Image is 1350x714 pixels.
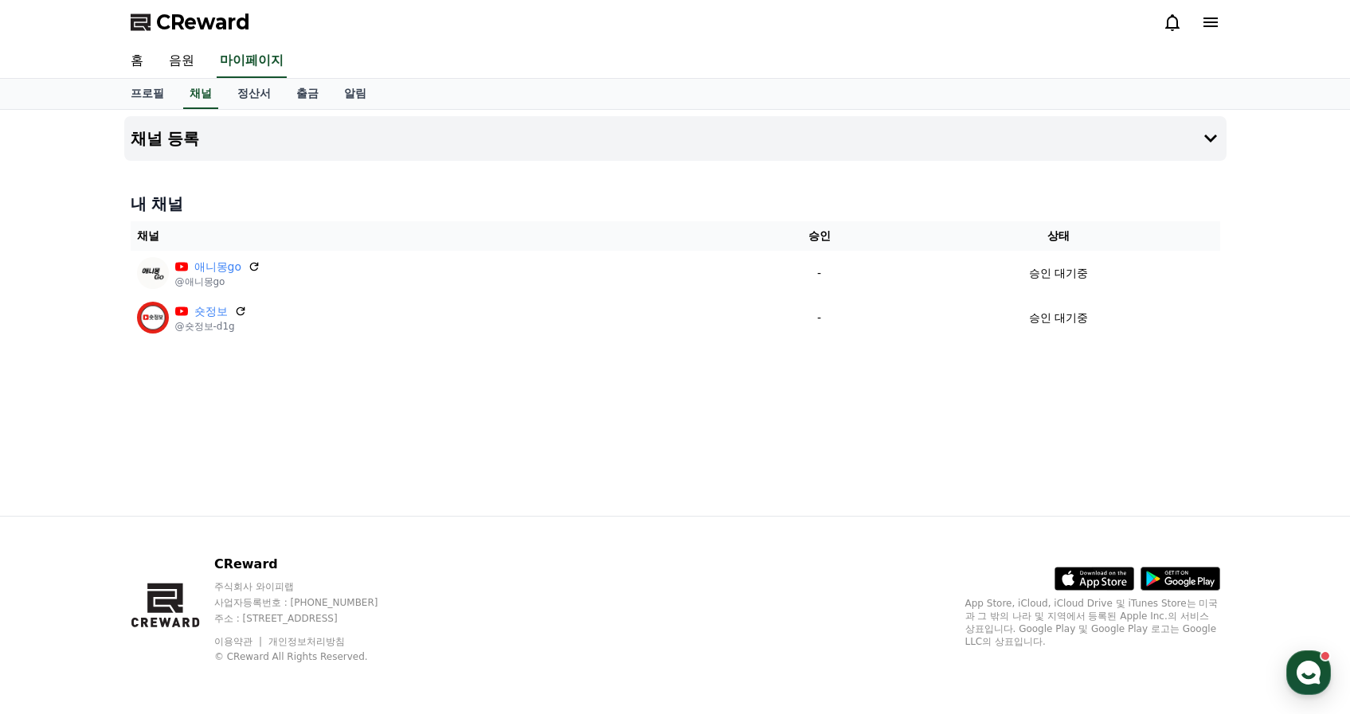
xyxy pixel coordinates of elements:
[898,221,1220,251] th: 상태
[183,79,218,109] a: 채널
[118,79,177,109] a: 프로필
[131,10,250,35] a: CReward
[284,79,331,109] a: 출금
[156,45,207,78] a: 음원
[214,636,264,647] a: 이용약관
[225,79,284,109] a: 정산서
[1029,310,1088,326] p: 승인 대기중
[194,303,228,320] a: 숏정보
[214,555,409,574] p: CReward
[131,221,742,251] th: 채널
[131,193,1220,215] h4: 내 채널
[137,302,169,334] img: 숏정보
[217,45,287,78] a: 마이페이지
[214,650,409,663] p: © CReward All Rights Reserved.
[194,259,241,275] a: 애니몽go
[214,596,409,609] p: 사업자등록번호 : [PHONE_NUMBER]
[124,116,1227,161] button: 채널 등록
[131,130,200,147] h4: 채널 등록
[137,257,169,289] img: 애니몽go
[175,320,247,333] p: @숏정보-d1g
[118,45,156,78] a: 홈
[156,10,250,35] span: CReward
[747,310,891,326] p: -
[175,275,260,288] p: @애니몽go
[747,265,891,282] p: -
[268,636,345,647] a: 개인정보처리방침
[965,597,1220,648] p: App Store, iCloud, iCloud Drive 및 iTunes Store는 미국과 그 밖의 나라 및 지역에서 등록된 Apple Inc.의 서비스 상표입니다. Goo...
[214,612,409,625] p: 주소 : [STREET_ADDRESS]
[1029,265,1088,282] p: 승인 대기중
[331,79,379,109] a: 알림
[214,580,409,593] p: 주식회사 와이피랩
[741,221,898,251] th: 승인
